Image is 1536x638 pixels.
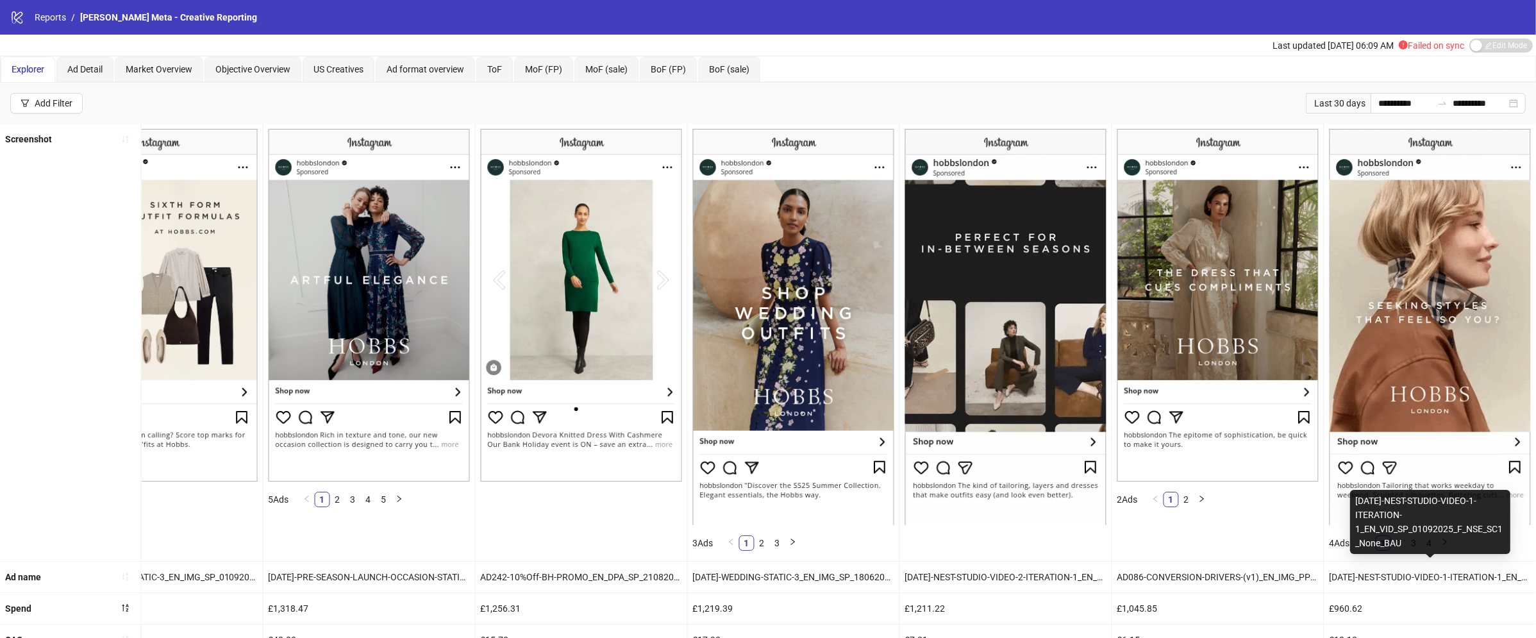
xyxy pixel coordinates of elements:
button: Add Filter [10,93,83,113]
div: £1,336.17 [51,593,263,624]
span: exclamation-circle [1399,40,1408,49]
div: AD242-10%Off-BH-PROMO_EN_DPA_SP_21082025_F_CC_None_USP1_BANK-HOLIDAY-SALE [476,562,687,592]
span: sort-ascending [121,135,130,144]
div: £1,256.31 [476,593,687,624]
span: to [1437,98,1448,108]
li: Next Page [785,535,801,551]
img: Screenshot 120233020225580624 [481,129,682,482]
div: Add Filter [35,98,72,108]
button: right [1194,492,1210,507]
button: left [1148,492,1164,507]
span: BoF (FP) [651,64,686,74]
span: left [1152,495,1160,503]
img: Screenshot 120234220076240624 [905,129,1106,525]
span: Last updated [DATE] 06:09 AM [1273,40,1394,51]
li: 3 [346,492,361,507]
a: 4 [362,492,376,507]
img: Screenshot 120232669758930624 [693,129,894,525]
a: 5 [377,492,391,507]
li: Previous Page [299,492,315,507]
li: 2 [330,492,346,507]
li: Next Page [392,492,407,507]
img: Screenshot 120234482771400624 [56,129,258,482]
div: Last 30 days [1306,93,1371,113]
div: [DATE]-PRE-SEASON-LAUNCH-OCCASION-STATIC-3_EN_IMG_NI_30072025_F_CC_SC1_None_SEASONAL [263,562,475,592]
li: 1 [1164,492,1179,507]
button: left [299,492,315,507]
div: £1,318.47 [263,593,475,624]
span: filter [21,99,29,108]
a: 2 [331,492,345,507]
span: left [303,495,311,503]
span: MoF (FP) [525,64,562,74]
a: 1 [315,492,330,507]
span: MoF (sale) [585,64,628,74]
li: 1 [739,535,755,551]
div: [DATE]-NEST-STUDIO-VIDEO-1-ITERATION-1_EN_VID_SP_01092025_F_NSE_SC1_None_BAU [1350,490,1510,554]
div: £960.62 [1324,593,1536,624]
img: Screenshot 120227724144220624 [1117,129,1319,482]
span: right [789,538,797,546]
li: 3 [770,535,785,551]
div: [DATE]-SIX-FORM-STATIC-3_EN_IMG_SP_01092025_F_CC_SC4_None_BAU [51,562,263,592]
span: 3 Ads [693,538,714,548]
span: right [396,495,403,503]
li: 4 [361,492,376,507]
li: / [71,10,75,24]
li: 1 [315,492,330,507]
li: Next Page [1194,492,1210,507]
button: right [392,492,407,507]
div: [DATE]-WEDDING-STATIC-3_EN_IMG_SP_18062025_F_NSE_SC24_None_ONSEASION – Copy 3 [688,562,899,592]
a: 1 [740,536,754,550]
span: 5 Ads [269,494,289,505]
span: Failed on sync [1399,40,1464,51]
li: Previous Page [724,535,739,551]
a: Reports [32,10,69,24]
a: 3 [771,536,785,550]
span: sort-ascending [121,572,130,581]
div: £1,219.39 [688,593,899,624]
span: Explorer [12,64,44,74]
span: [PERSON_NAME] Meta - Creative Reporting [80,12,257,22]
span: ToF [487,64,502,74]
a: 2 [1180,492,1194,507]
a: 2 [755,536,769,550]
b: Ad name [5,572,41,582]
div: £1,211.22 [900,593,1112,624]
button: left [724,535,739,551]
li: 2 [1179,492,1194,507]
li: 2 [755,535,770,551]
span: Market Overview [126,64,192,74]
span: left [728,538,735,546]
span: swap-right [1437,98,1448,108]
div: AD086-CONVERSION-DRIVERS-(v1)_EN_IMG_PP_30052025_F_CC_SC24_None_BAU [1112,562,1324,592]
span: Ad format overview [387,64,464,74]
li: Previous Page [1148,492,1164,507]
span: Ad Detail [67,64,103,74]
span: Objective Overview [215,64,290,74]
img: Screenshot 120234219806250624 [1330,129,1531,525]
div: [DATE]-NEST-STUDIO-VIDEO-2-ITERATION-1_EN_VID_SP_01092025_F_NSE_SC1_None_BAU [900,562,1112,592]
img: Screenshot 120231781884680624 [269,129,470,482]
b: Spend [5,603,31,614]
a: 3 [346,492,360,507]
a: 1 [1164,492,1178,507]
div: [DATE]-NEST-STUDIO-VIDEO-1-ITERATION-1_EN_VID_SP_01092025_F_NSE_SC1_None_BAU [1324,562,1536,592]
span: US Creatives [313,64,363,74]
li: 5 [376,492,392,507]
span: BoF (sale) [709,64,749,74]
div: £1,045.85 [1112,593,1324,624]
span: right [1198,495,1206,503]
span: 2 Ads [1117,494,1138,505]
button: right [785,535,801,551]
span: 4 Ads [1330,538,1350,548]
span: sort-descending [121,603,130,612]
b: Screenshot [5,134,52,144]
